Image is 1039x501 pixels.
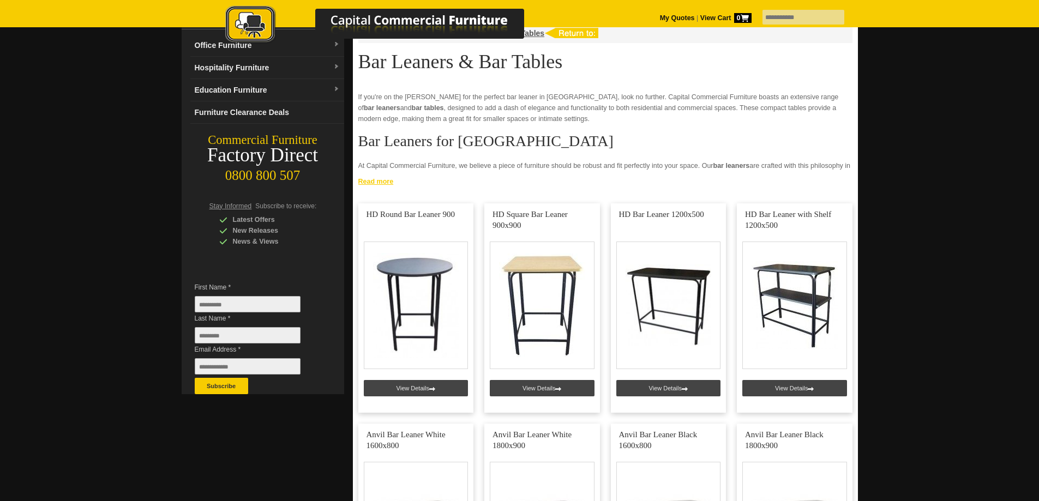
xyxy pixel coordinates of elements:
p: If you're on the [PERSON_NAME] for the perfect bar leaner in [GEOGRAPHIC_DATA], look no further. ... [358,92,852,124]
div: New Releases [219,225,323,236]
a: Office Furnituredropdown [190,34,344,57]
span: Subscribe to receive: [255,202,316,210]
a: My Quotes [660,14,695,22]
div: Factory Direct [182,148,344,163]
a: Furniture Clearance Deals [190,101,344,124]
span: Last Name * [195,313,317,324]
a: Education Furnituredropdown [190,79,344,101]
div: Commercial Furniture [182,132,344,148]
div: Latest Offers [219,214,323,225]
strong: bar leaners [364,104,400,112]
input: Email Address * [195,358,301,375]
img: dropdown [333,64,340,70]
span: 0 [734,13,752,23]
h1: Bar Leaners & Bar Tables [358,51,852,72]
a: Hospitality Furnituredropdown [190,57,344,79]
img: dropdown [333,86,340,93]
p: At Capital Commercial Furniture, we believe a piece of furniture should be robust and fit perfect... [358,160,852,204]
a: Capital Commercial Furniture Logo [195,5,577,49]
span: Stay Informed [209,202,252,210]
span: First Name * [195,282,317,293]
input: Last Name * [195,327,301,343]
strong: bar leaners [713,162,750,170]
img: Capital Commercial Furniture Logo [195,5,577,45]
div: News & Views [219,236,323,247]
strong: bar tables [412,104,444,112]
span: Email Address * [195,344,317,355]
h2: Bar Leaners for [GEOGRAPHIC_DATA] [358,133,852,149]
div: 0800 800 507 [182,162,344,183]
button: Subscribe [195,378,248,394]
input: First Name * [195,296,301,312]
a: View Cart0 [698,14,751,22]
a: Click to read more [353,173,858,187]
strong: View Cart [700,14,752,22]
